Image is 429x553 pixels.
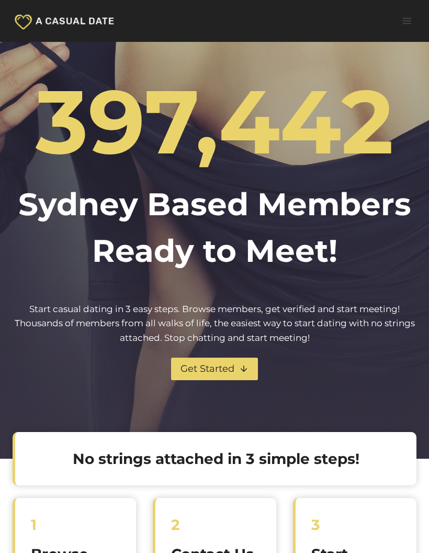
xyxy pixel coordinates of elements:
[13,302,416,345] p: Start casual dating in 3 easy steps. Browse members, get verified and start meeting! Thousands of...
[311,514,401,536] h2: 3
[180,361,234,377] span: Get Started
[13,181,416,274] h2: Sydney Based Members Ready to Meet!
[13,55,416,189] h1: 397,442
[171,358,258,380] a: Get Started
[13,11,117,31] img: A Casual Date
[31,448,401,470] h2: No strings attached in 3 simple steps!
[171,514,261,536] h2: 2
[397,13,416,29] button: Open menu
[31,514,120,536] h2: 1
